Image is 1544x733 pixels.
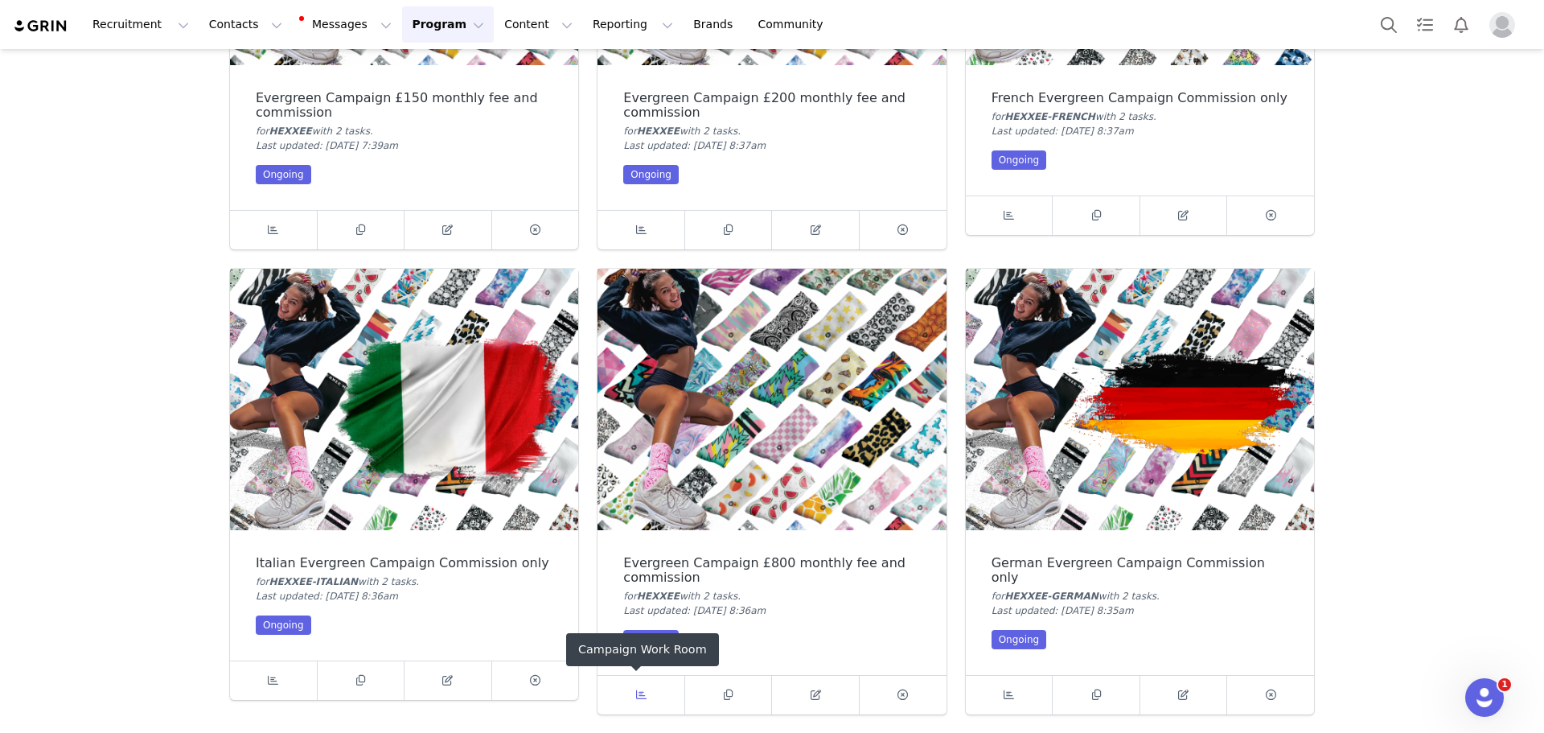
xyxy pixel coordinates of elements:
[256,124,552,138] div: for with 2 task .
[256,165,311,184] div: Ongoing
[1004,591,1098,602] span: HEXXEE-GERMAN
[992,556,1288,585] div: German Evergreen Campaign Commission only
[269,126,312,137] span: HEXXEE
[623,124,920,138] div: for with 2 task .
[597,269,946,530] img: Evergreen Campaign £800 monthly fee and commission
[411,576,416,587] span: s
[1465,678,1504,717] iframe: Intercom live chat
[992,630,1047,649] div: Ongoing
[1498,678,1511,691] span: 1
[199,6,292,43] button: Contacts
[992,91,1288,105] div: French Evergreen Campaign Commission only
[623,589,920,603] div: for with 2 task .
[992,589,1288,603] div: for with 2 task .
[623,138,920,153] div: Last updated: [DATE] 8:37am
[637,591,680,602] span: HEXXEE
[583,6,683,43] button: Reporting
[83,6,199,43] button: Recruitment
[623,165,679,184] div: Ongoing
[749,6,840,43] a: Community
[992,124,1288,138] div: Last updated: [DATE] 8:37am
[256,91,552,120] div: Evergreen Campaign £150 monthly fee and commission
[637,126,680,137] span: HEXXEE
[733,126,737,137] span: s
[992,150,1047,170] div: Ongoing
[1480,12,1531,38] button: Profile
[966,269,1314,530] img: German Evergreen Campaign Commission only
[256,138,552,153] div: Last updated: [DATE] 7:39am
[269,576,359,587] span: HEXXEE-ITALIAN
[684,6,747,43] a: Brands
[992,109,1288,124] div: for with 2 task .
[230,269,578,530] img: Italian Evergreen Campaign Commission only
[623,556,920,585] div: Evergreen Campaign £800 monthly fee and commission
[365,126,370,137] span: s
[623,91,920,120] div: Evergreen Campaign £200 monthly fee and commission
[1407,6,1443,43] a: Tasks
[1443,6,1479,43] button: Notifications
[1489,12,1515,38] img: placeholder-profile.jpg
[402,6,494,43] button: Program
[13,19,69,34] img: grin logo
[733,591,737,602] span: s
[566,633,719,666] div: Campaign Work Room
[1148,111,1153,122] span: s
[256,556,552,570] div: Italian Evergreen Campaign Commission only
[256,616,311,635] div: Ongoing
[293,6,401,43] button: Messages
[623,630,679,649] div: Ongoing
[256,589,552,603] div: Last updated: [DATE] 8:36am
[623,603,920,618] div: Last updated: [DATE] 8:36am
[1371,6,1406,43] button: Search
[1152,591,1156,602] span: s
[256,574,552,589] div: for with 2 task .
[495,6,582,43] button: Content
[992,603,1288,618] div: Last updated: [DATE] 8:35am
[1004,111,1095,122] span: HEXXEE-FRENCH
